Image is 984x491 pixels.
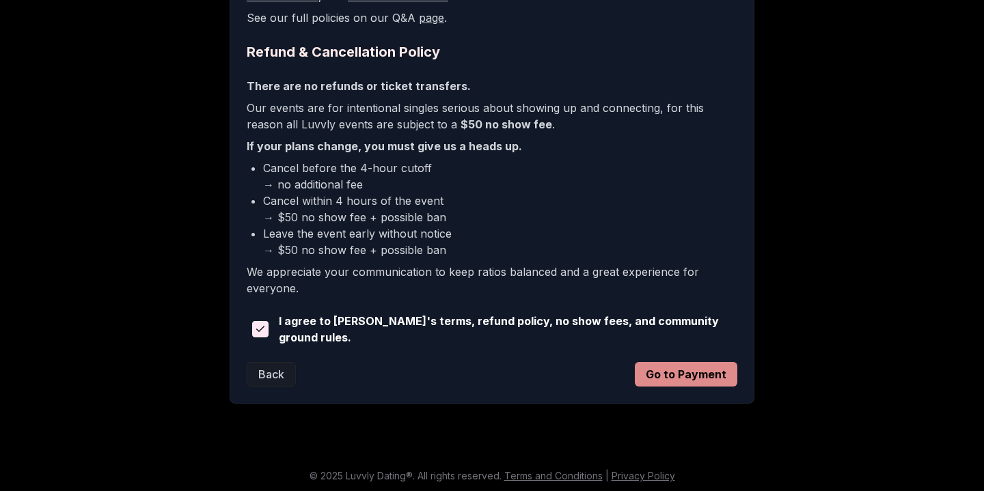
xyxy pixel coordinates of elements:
p: We appreciate your communication to keep ratios balanced and a great experience for everyone. [247,264,737,296]
button: Back [247,362,296,387]
p: There are no refunds or ticket transfers. [247,78,737,94]
a: page [419,11,444,25]
li: Cancel before the 4-hour cutoff → no additional fee [263,160,737,193]
p: See our full policies on our Q&A . [247,10,737,26]
span: I agree to [PERSON_NAME]'s terms, refund policy, no show fees, and community ground rules. [279,313,737,346]
p: If your plans change, you must give us a heads up. [247,138,737,154]
p: Our events are for intentional singles serious about showing up and connecting, for this reason a... [247,100,737,132]
li: Cancel within 4 hours of the event → $50 no show fee + possible ban [263,193,737,225]
button: Go to Payment [635,362,737,387]
a: Terms and Conditions [504,470,603,481]
b: $50 no show fee [461,117,552,131]
h2: Refund & Cancellation Policy [247,42,737,61]
li: Leave the event early without notice → $50 no show fee + possible ban [263,225,737,258]
span: | [605,470,609,481]
a: Privacy Policy [612,470,675,481]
